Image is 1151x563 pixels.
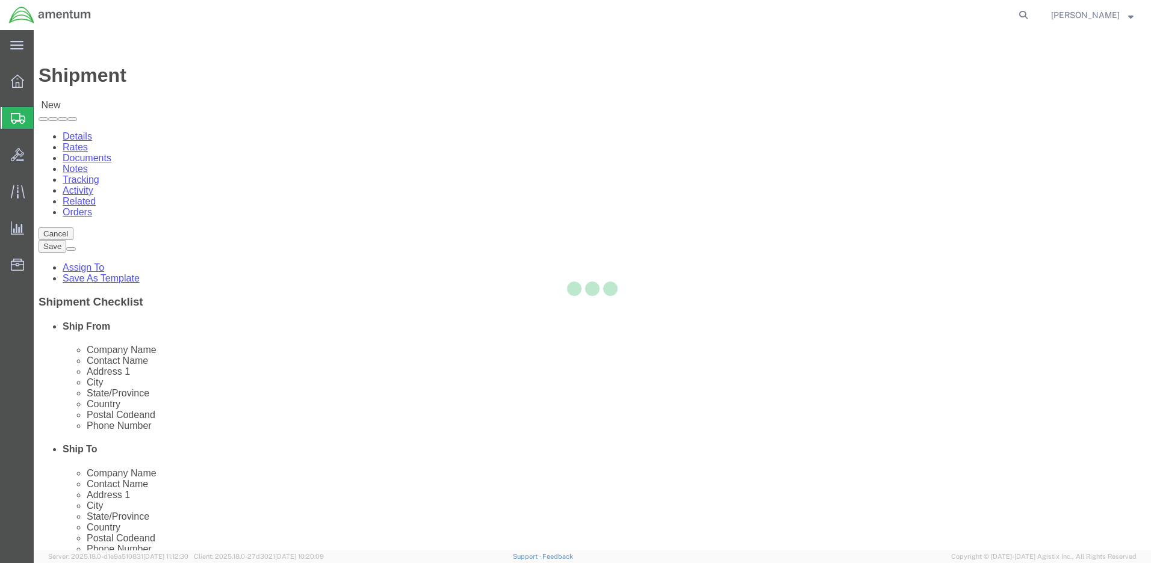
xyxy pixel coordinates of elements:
[1051,8,1120,22] span: Richard Varela
[8,6,92,24] img: logo
[542,553,573,560] a: Feedback
[1050,8,1134,22] button: [PERSON_NAME]
[143,553,188,560] span: [DATE] 11:12:30
[513,553,543,560] a: Support
[48,553,188,560] span: Server: 2025.18.0-d1e9a510831
[951,552,1137,562] span: Copyright © [DATE]-[DATE] Agistix Inc., All Rights Reserved
[194,553,324,560] span: Client: 2025.18.0-27d3021
[275,553,324,560] span: [DATE] 10:20:09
